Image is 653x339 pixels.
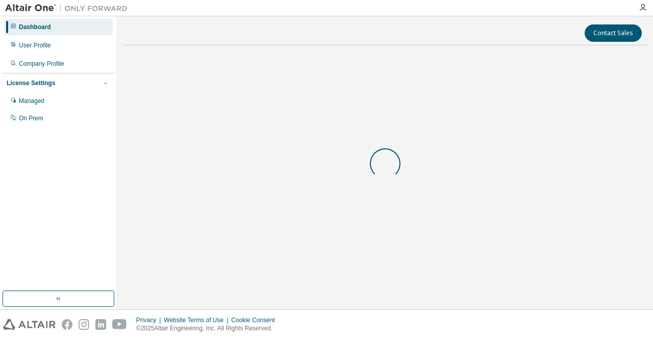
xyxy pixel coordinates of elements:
[5,3,133,13] img: Altair One
[19,97,44,105] div: Managed
[79,319,89,330] img: instagram.svg
[19,41,51,49] div: User Profile
[136,316,164,324] div: Privacy
[231,316,281,324] div: Cookie Consent
[95,319,106,330] img: linkedin.svg
[62,319,72,330] img: facebook.svg
[7,79,55,87] div: License Settings
[112,319,127,330] img: youtube.svg
[136,324,281,333] p: © 2025 Altair Engineering, Inc. All Rights Reserved.
[585,24,642,42] button: Contact Sales
[19,60,64,68] div: Company Profile
[19,23,51,31] div: Dashboard
[3,319,56,330] img: altair_logo.svg
[19,114,43,122] div: On Prem
[164,316,231,324] div: Website Terms of Use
